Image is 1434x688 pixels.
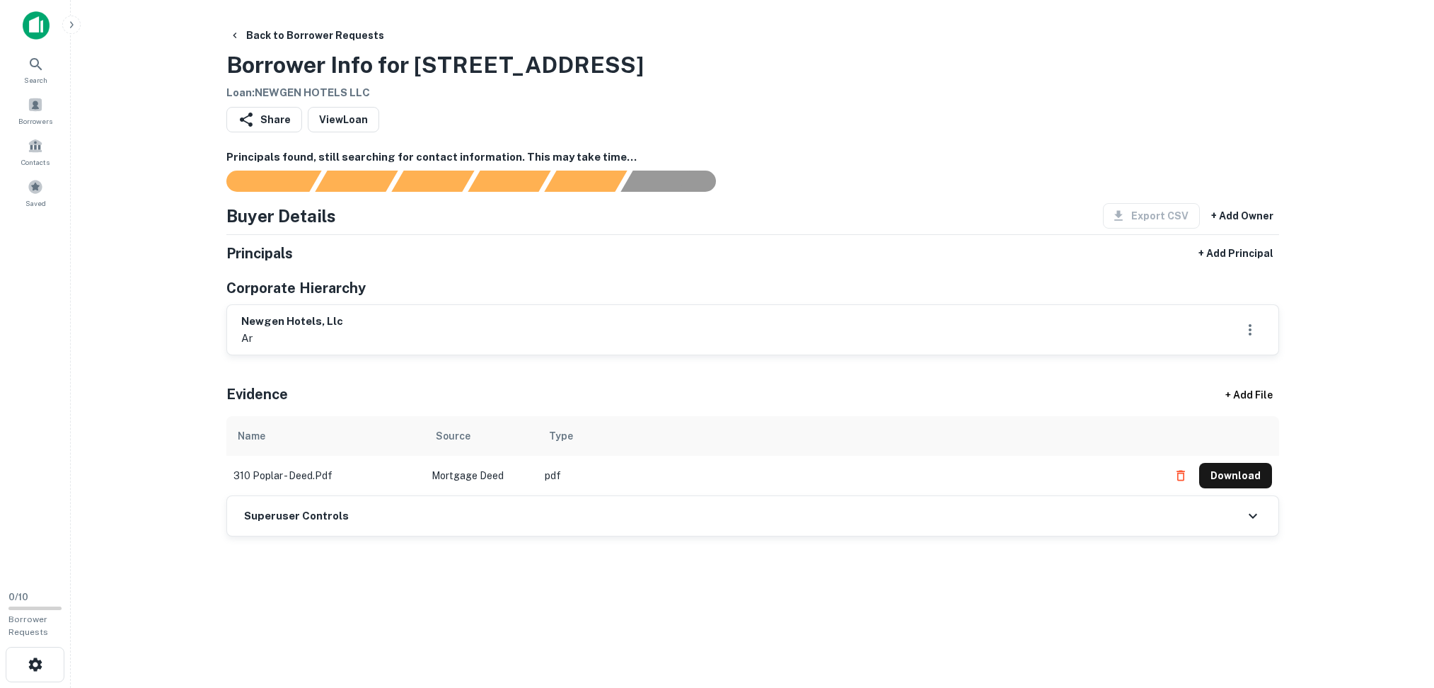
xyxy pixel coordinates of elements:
button: Download [1199,463,1272,488]
a: Borrowers [4,91,67,130]
button: + Add Owner [1205,203,1279,229]
a: Search [4,50,67,88]
button: Share [226,107,302,132]
button: Back to Borrower Requests [224,23,390,48]
span: Contacts [21,156,50,168]
div: AI fulfillment process complete. [621,171,733,192]
h6: newgen hotels, llc [241,314,343,330]
a: Saved [4,173,67,212]
span: Saved [25,197,46,209]
h6: Loan : NEWGEN HOTELS LLC [226,85,644,101]
div: Documents found, AI parsing details... [391,171,474,192]
h5: Principals [226,243,293,264]
button: + Add Principal [1193,241,1279,266]
h6: Principals found, still searching for contact information. This may take time... [226,149,1279,166]
img: capitalize-icon.png [23,11,50,40]
button: Delete file [1168,464,1193,487]
th: Source [424,416,538,456]
th: Type [538,416,1161,456]
h4: Buyer Details [226,203,336,229]
div: scrollable content [226,416,1279,495]
div: Principals found, AI now looking for contact information... [468,171,550,192]
h5: Evidence [226,384,288,405]
div: Source [436,428,470,445]
span: 0 / 10 [8,592,28,602]
p: ar [241,330,343,347]
th: Name [226,416,424,456]
span: Search [24,74,47,86]
td: 310 poplar - deed.pdf [226,456,424,495]
span: Borrower Requests [8,614,48,637]
td: pdf [538,456,1161,495]
div: + Add File [1200,382,1299,408]
a: Contacts [4,132,67,171]
div: Principals found, still searching for contact information. This may take time... [544,171,627,192]
div: Your request is received and processing... [315,171,398,192]
div: Name [238,428,265,445]
h5: Corporate Hierarchy [226,277,366,299]
h3: Borrower Info for [STREET_ADDRESS] [226,48,644,82]
td: Mortgage Deed [424,456,538,495]
div: Sending borrower request to AI... [209,171,316,192]
span: Borrowers [18,115,52,127]
h6: Superuser Controls [244,508,349,524]
a: ViewLoan [308,107,379,132]
div: Type [549,428,573,445]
